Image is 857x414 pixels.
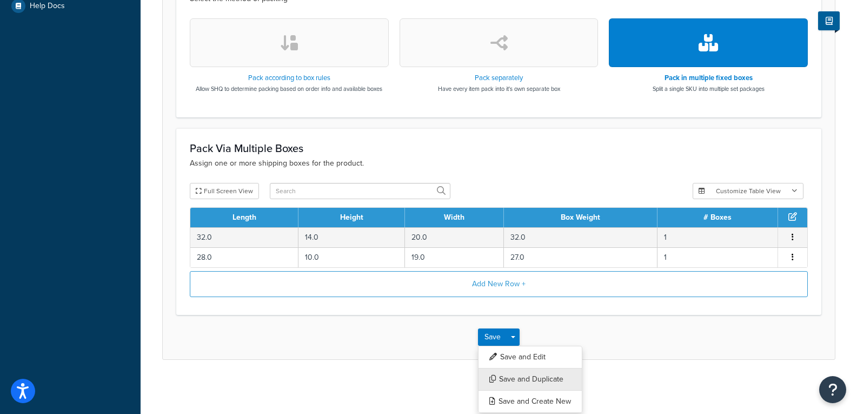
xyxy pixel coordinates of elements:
[693,183,803,199] button: Customize Table View
[478,368,582,391] button: Save and Duplicate
[504,208,657,227] th: Box Weight
[190,208,298,227] th: Length
[298,247,405,267] td: 10.0
[653,74,765,82] h3: Pack in multiple fixed boxes
[657,247,778,267] td: 1
[653,84,765,93] p: Split a single SKU into multiple set packages
[504,227,657,247] td: 32.0
[190,142,808,154] h3: Pack Via Multiple Boxes
[30,2,65,11] span: Help Docs
[190,183,259,199] button: Full Screen View
[819,376,846,403] button: Open Resource Center
[478,346,582,369] button: Save and Edit
[478,328,507,346] button: Save
[190,227,298,247] td: 32.0
[405,208,504,227] th: Width
[478,390,582,413] button: Save and Create New
[438,74,560,82] h3: Pack separately
[657,227,778,247] td: 1
[196,74,382,82] h3: Pack according to box rules
[196,84,382,93] p: Allow SHQ to determine packing based on order info and available boxes
[405,247,504,267] td: 19.0
[190,271,808,297] button: Add New Row +
[657,208,778,227] th: # Boxes
[298,227,405,247] td: 14.0
[190,247,298,267] td: 28.0
[405,227,504,247] td: 20.0
[190,157,808,169] p: Assign one or more shipping boxes for the product.
[818,11,840,30] button: Show Help Docs
[438,84,560,93] p: Have every item pack into it's own separate box
[270,183,450,199] input: Search
[504,247,657,267] td: 27.0
[298,208,405,227] th: Height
